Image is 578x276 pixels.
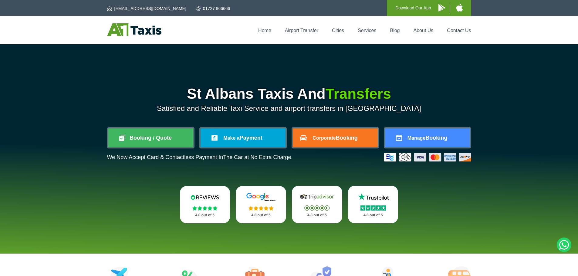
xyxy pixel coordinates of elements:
p: Satisfied and Reliable Taxi Service and airport transfers in [GEOGRAPHIC_DATA] [107,104,471,113]
img: Google [243,193,279,202]
a: Booking / Quote [108,128,193,147]
a: Home [258,28,271,33]
p: We Now Accept Card & Contactless Payment In [107,154,293,161]
img: Stars [304,205,330,211]
a: About Us [414,28,434,33]
a: Cities [332,28,344,33]
a: Services [358,28,376,33]
a: CorporateBooking [293,128,378,147]
a: Contact Us [447,28,471,33]
a: Airport Transfer [285,28,318,33]
p: 4.8 out of 5 [299,211,336,219]
a: Blog [390,28,400,33]
span: Make a [223,135,239,141]
p: 4.8 out of 5 [355,211,392,219]
img: Reviews.io [187,193,223,202]
a: Trustpilot Stars 4.8 out of 5 [348,186,398,223]
a: [EMAIL_ADDRESS][DOMAIN_NAME] [107,5,186,12]
p: Download Our App [395,4,431,12]
img: A1 Taxis iPhone App [456,4,463,12]
span: Manage [407,135,426,141]
img: Stars [192,206,218,211]
a: 01727 866666 [196,5,230,12]
a: Google Stars 4.8 out of 5 [236,186,286,223]
img: Tripadvisor [299,192,335,201]
span: The Car at No Extra Charge. [223,154,292,160]
a: Reviews.io Stars 4.8 out of 5 [180,186,230,223]
img: A1 Taxis St Albans LTD [107,23,161,36]
img: Credit And Debit Cards [384,153,471,161]
a: Tripadvisor Stars 4.8 out of 5 [292,186,342,223]
p: 4.8 out of 5 [242,211,279,219]
img: Stars [248,206,274,211]
a: Make aPayment [201,128,286,147]
span: Corporate [313,135,336,141]
span: Transfers [326,86,391,102]
h1: St Albans Taxis And [107,87,471,101]
p: 4.8 out of 5 [187,211,224,219]
img: A1 Taxis Android App [438,4,445,12]
img: Stars [360,205,386,211]
a: ManageBooking [385,128,470,147]
img: Trustpilot [355,192,391,201]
